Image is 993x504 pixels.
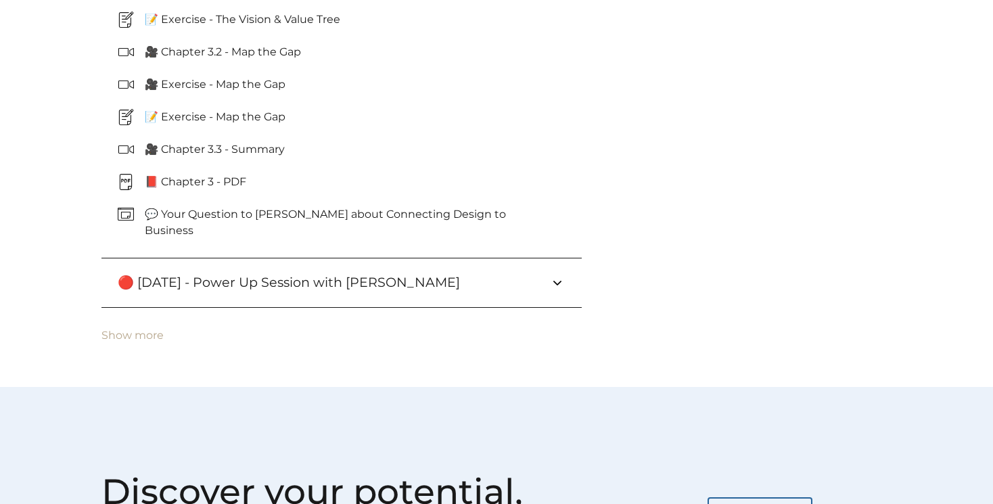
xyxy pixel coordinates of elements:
[118,275,482,290] h3: 🔴 [DATE] - Power Up Session with [PERSON_NAME]
[145,174,257,190] p: 📕 Chapter 3 - PDF
[145,12,351,28] p: 📝 Exercise - The Vision & Value Tree
[145,44,312,60] p: 🎥 Chapter 3.2 - Map the Gap
[145,109,296,125] p: 📝 Exercise - Map the Gap
[101,329,164,342] button: Show more
[145,206,565,239] p: 💬 Your Question to [PERSON_NAME] about Connecting Design to Business
[145,76,296,93] p: 🎥 Exercise - Map the Gap
[101,258,582,307] button: 🔴 [DATE] - Power Up Session with [PERSON_NAME]
[145,141,296,158] p: 🎥 Chapter 3.3 - Summary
